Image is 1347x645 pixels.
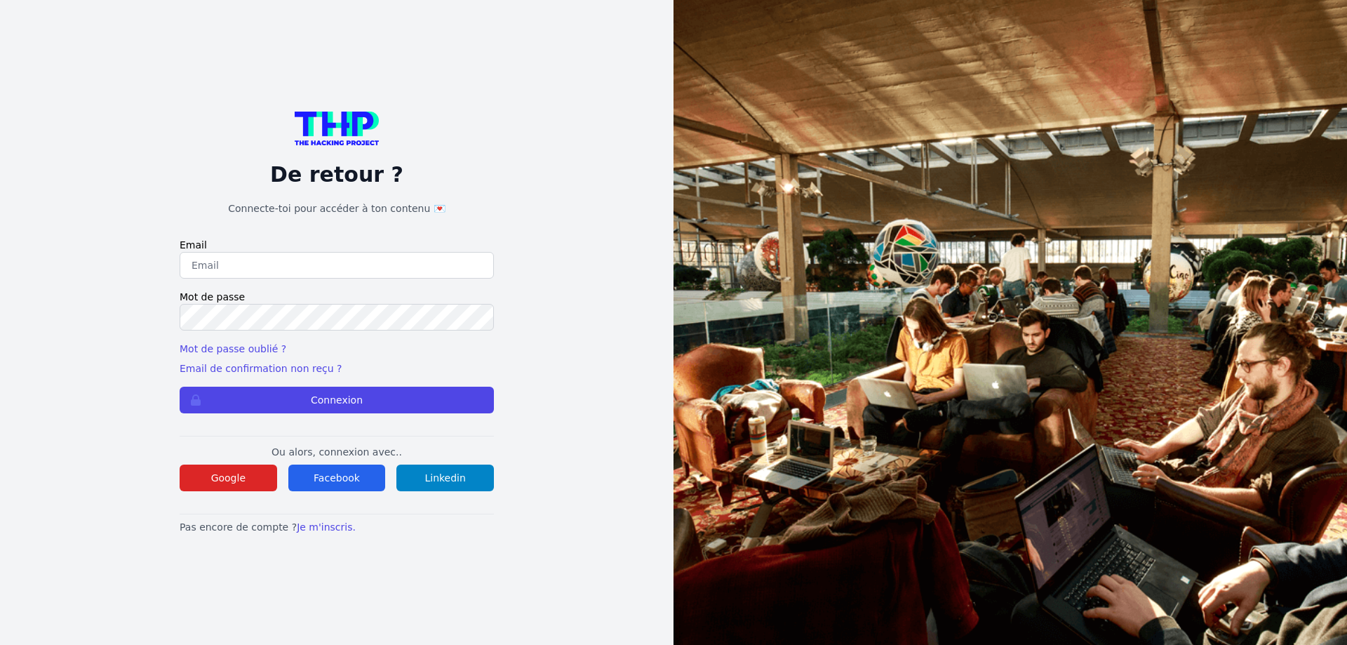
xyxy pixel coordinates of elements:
[180,162,494,187] p: De retour ?
[297,521,356,533] a: Je m'inscris.
[396,465,494,491] button: Linkedin
[180,465,277,491] button: Google
[295,112,379,145] img: logo
[180,238,494,252] label: Email
[180,290,494,304] label: Mot de passe
[180,343,286,354] a: Mot de passe oublié ?
[180,445,494,459] p: Ou alors, connexion avec..
[180,363,342,374] a: Email de confirmation non reçu ?
[180,520,494,534] p: Pas encore de compte ?
[288,465,386,491] button: Facebook
[180,201,494,215] h1: Connecte-toi pour accéder à ton contenu 💌
[180,387,494,413] button: Connexion
[180,252,494,279] input: Email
